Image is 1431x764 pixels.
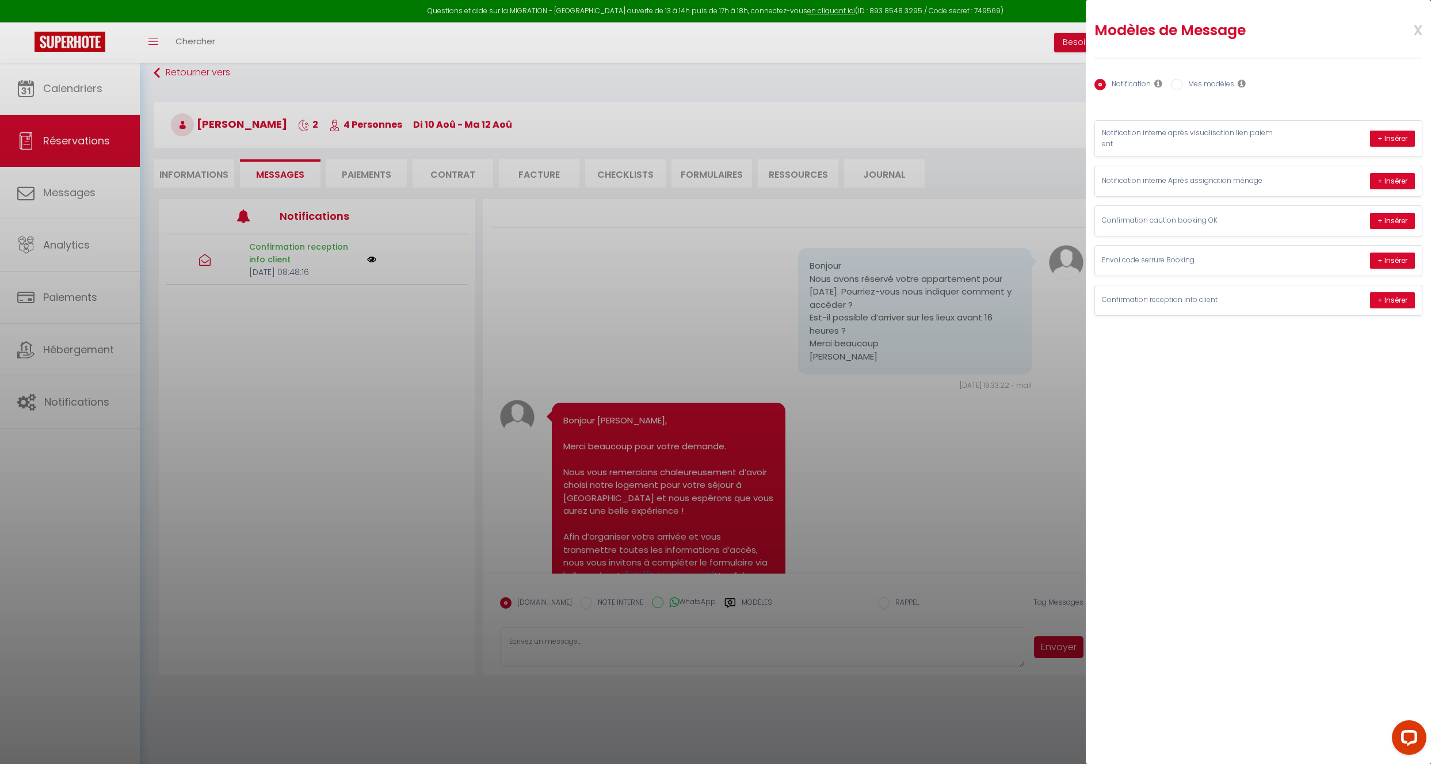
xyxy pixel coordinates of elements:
[1370,173,1415,189] button: + Insérer
[1238,79,1246,88] i: Les modèles généraux sont visibles par vous et votre équipe
[1102,175,1274,186] p: Notification interne Après assignation ménage
[1094,21,1363,40] h2: Modèles de Message
[1370,253,1415,269] button: + Insérer
[1182,79,1234,91] label: Mes modèles
[1106,79,1151,91] label: Notification
[1383,716,1431,764] iframe: LiveChat chat widget
[1370,131,1415,147] button: + Insérer
[1370,213,1415,229] button: + Insérer
[1102,255,1274,266] p: Envoi code serrure Booking
[1102,215,1274,226] p: Confirmation caution booking OK
[1154,79,1162,88] i: Les notifications sont visibles par toi et ton équipe
[1102,295,1274,305] p: Confirmation reception info client
[1386,16,1422,43] span: x
[1102,128,1274,150] p: Notification interne après visualisation lien paiement
[1370,292,1415,308] button: + Insérer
